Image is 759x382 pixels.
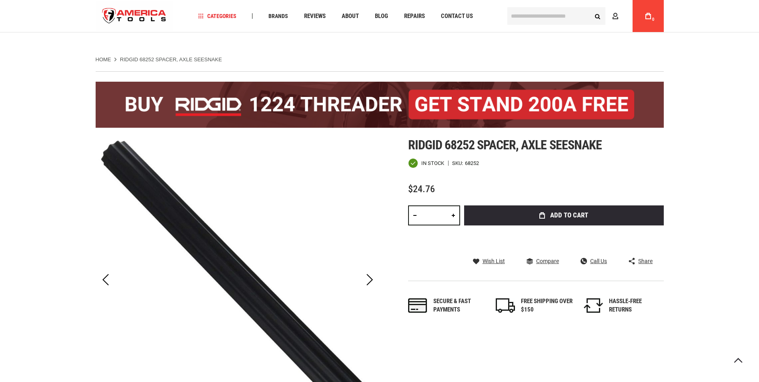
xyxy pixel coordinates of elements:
[590,8,605,24] button: Search
[464,205,664,225] button: Add to Cart
[473,257,505,265] a: Wish List
[496,298,515,313] img: shipping
[371,11,392,22] a: Blog
[194,11,240,22] a: Categories
[638,258,653,264] span: Share
[120,56,222,62] strong: RIDGID 68252 SPACER, AXLE SEESNAKE
[536,258,559,264] span: Compare
[652,17,655,22] span: 0
[408,137,602,153] span: Ridgid 68252 spacer, axle seesnake
[265,11,292,22] a: Brands
[96,1,173,31] a: store logo
[304,13,326,19] span: Reviews
[433,297,485,314] div: Secure & fast payments
[96,1,173,31] img: America Tools
[581,257,607,265] a: Call Us
[268,13,288,19] span: Brands
[338,11,362,22] a: About
[198,13,236,19] span: Categories
[408,298,427,313] img: payments
[437,11,477,22] a: Contact Us
[521,297,573,314] div: FREE SHIPPING OVER $150
[96,82,664,128] img: BOGO: Buy the RIDGID® 1224 Threader (26092), get the 92467 200A Stand FREE!
[590,258,607,264] span: Call Us
[465,161,479,166] div: 68252
[408,183,435,195] span: $24.76
[404,13,425,19] span: Repairs
[96,56,111,63] a: Home
[300,11,329,22] a: Reviews
[421,161,444,166] span: In stock
[609,297,661,314] div: HASSLE-FREE RETURNS
[527,257,559,265] a: Compare
[375,13,388,19] span: Blog
[550,212,588,219] span: Add to Cart
[408,158,444,168] div: Availability
[342,13,359,19] span: About
[441,13,473,19] span: Contact Us
[483,258,505,264] span: Wish List
[584,298,603,313] img: returns
[452,161,465,166] strong: SKU
[401,11,429,22] a: Repairs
